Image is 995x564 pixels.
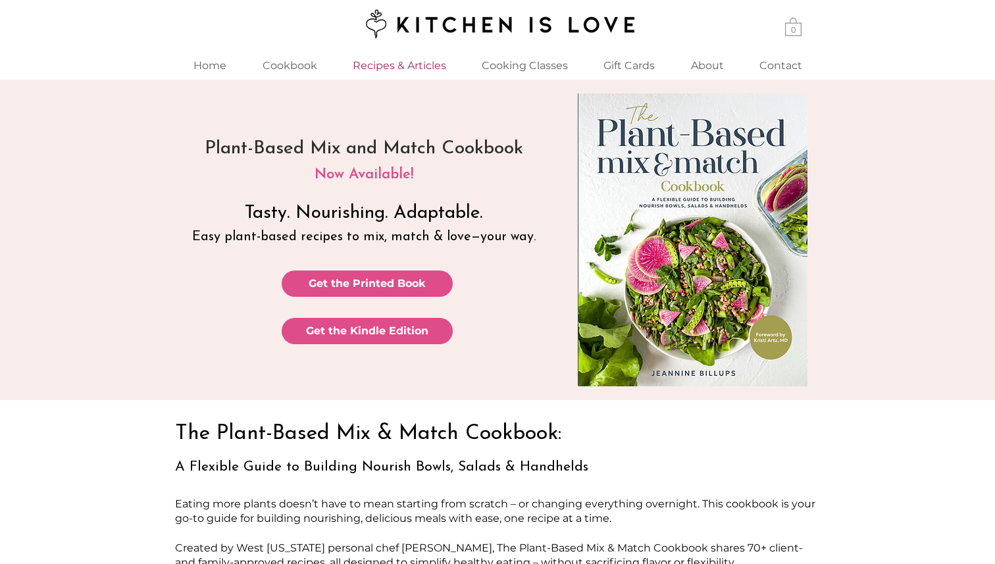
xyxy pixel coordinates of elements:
a: Gift Cards [585,51,673,80]
img: plant-based-mix-match-cookbook-cover-web.jpg [578,93,807,386]
span: Get the Kindle Edition [306,324,428,338]
span: The Plant-Based Mix & Match Cookbook: [175,423,561,444]
span: Now Available! [315,167,413,182]
a: Get the Kindle Edition [282,318,453,344]
span: Eating more plants doesn’t have to mean starting from scratch – or changing everything overnight.... [175,498,815,525]
span: A Flexible Guide to Building Nourish Bowls, Salads & Handhelds [175,460,588,474]
div: Cooking Classes [464,51,585,80]
a: Recipes & Articles [334,51,464,80]
p: About [684,51,730,80]
p: Gift Cards [597,51,661,80]
a: Home [175,51,245,80]
nav: Site [175,51,820,80]
span: Easy plant-based recipes to mix, match & love—your way. [192,230,536,244]
a: Get the Printed Book [282,270,453,297]
span: Plant-Based Mix and Match Cookbook [205,140,523,158]
span: Tasty. Nourishing. Adaptable.​ [245,204,482,222]
text: 0 [791,25,796,35]
p: Recipes & Articles [346,51,453,80]
a: Cookbook [245,51,334,80]
a: Cart with 0 items [785,16,802,36]
p: Contact [753,51,809,80]
p: Cookbook [256,51,324,80]
img: Kitchen is Love logo [357,7,638,40]
p: Cooking Classes [475,51,574,80]
a: Contact [742,51,820,80]
span: Get the Printed Book [309,276,426,291]
a: About [673,51,742,80]
p: Home [187,51,233,80]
